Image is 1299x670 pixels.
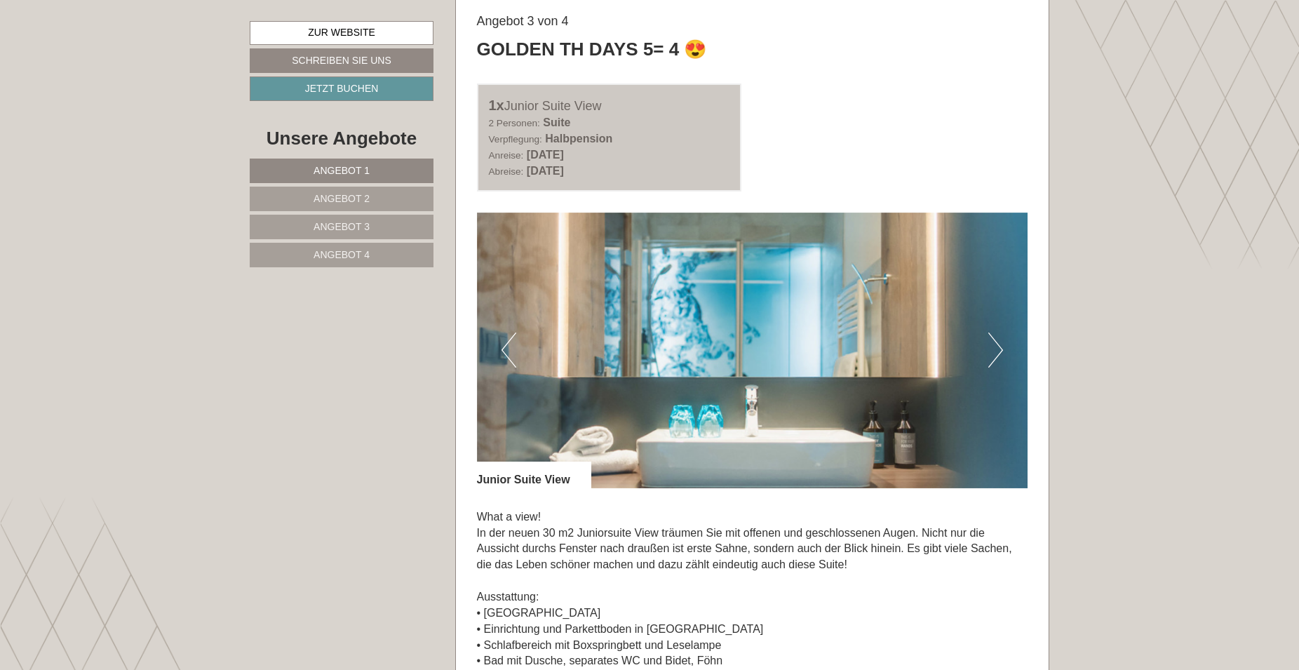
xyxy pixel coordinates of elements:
[477,14,569,28] span: Angebot 3 von 4
[250,21,433,45] a: Zur Website
[543,116,570,128] b: Suite
[314,249,370,260] span: Angebot 4
[314,193,370,204] span: Angebot 2
[250,76,433,101] a: Jetzt buchen
[527,165,564,177] b: [DATE]
[489,95,730,116] div: Junior Suite View
[477,462,591,488] div: Junior Suite View
[250,48,433,73] a: Schreiben Sie uns
[545,133,612,145] b: Halbpension
[489,166,524,177] small: Abreise:
[988,333,1003,368] button: Next
[527,149,564,161] b: [DATE]
[314,165,370,176] span: Angebot 1
[314,221,370,232] span: Angebot 3
[489,134,542,145] small: Verpflegung:
[489,118,540,128] small: 2 Personen:
[489,98,504,113] b: 1x
[250,126,433,152] div: Unsere Angebote
[477,213,1028,488] img: image
[502,333,516,368] button: Previous
[477,36,707,62] div: Golden TH Days 5= 4 😍
[489,150,524,161] small: Anreise:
